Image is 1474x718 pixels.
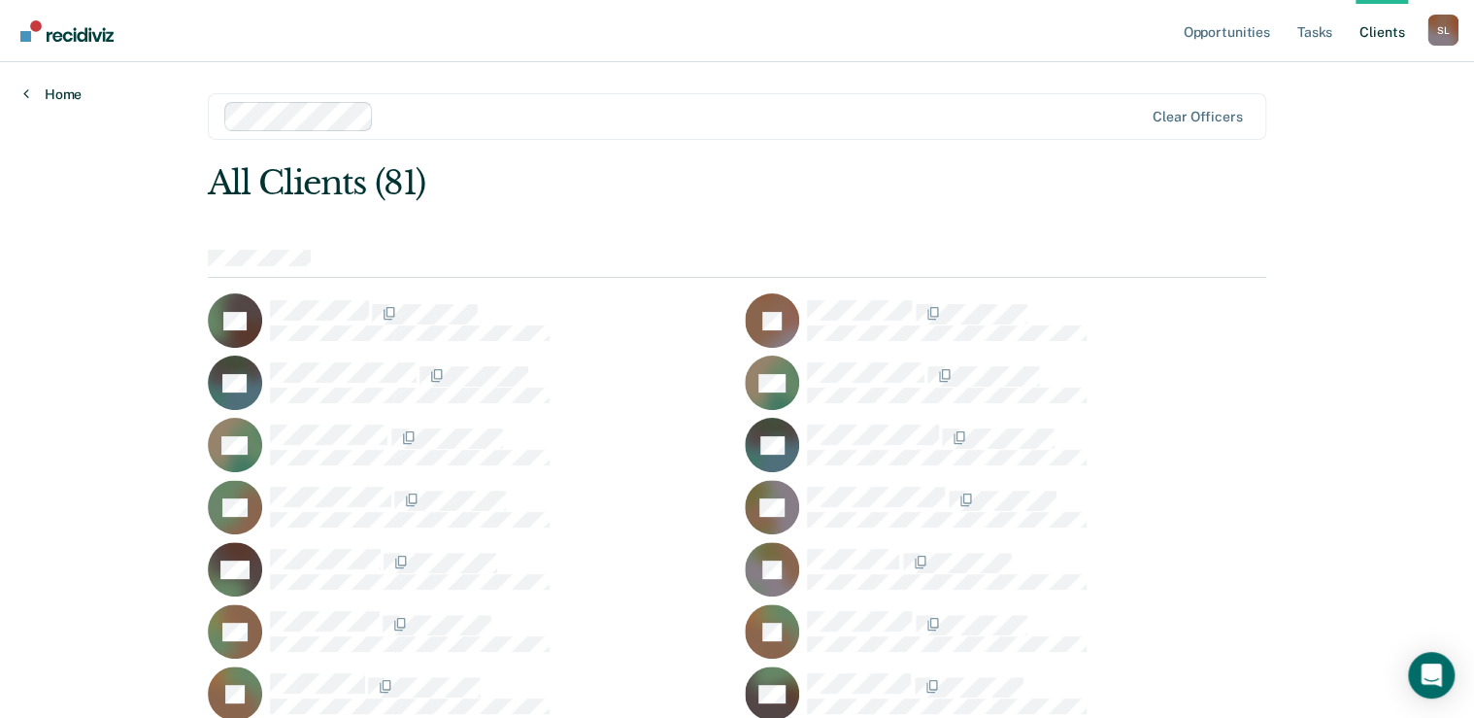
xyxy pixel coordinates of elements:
[1153,109,1242,125] div: Clear officers
[1427,15,1458,46] div: S L
[20,20,114,42] img: Recidiviz
[1408,652,1455,699] div: Open Intercom Messenger
[1427,15,1458,46] button: Profile dropdown button
[23,85,82,103] a: Home
[208,163,1055,203] div: All Clients (81)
